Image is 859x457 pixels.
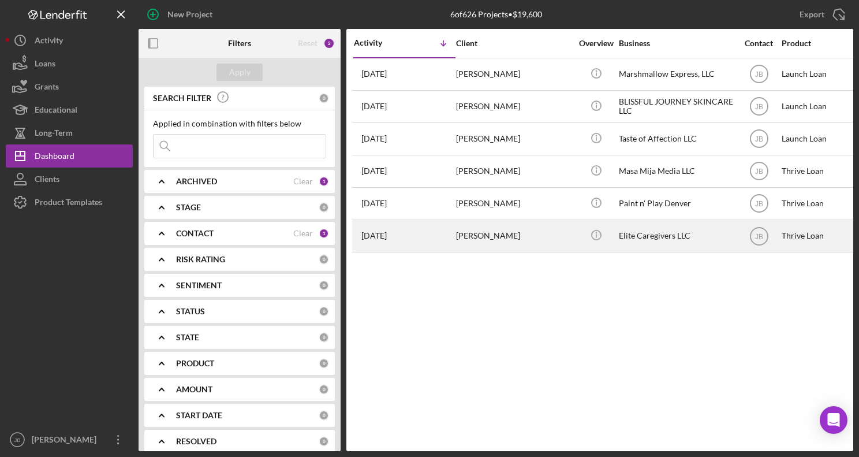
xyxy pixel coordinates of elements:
[153,119,326,128] div: Applied in combination with filters below
[319,306,329,317] div: 0
[176,307,205,316] b: STATUS
[176,229,214,238] b: CONTACT
[619,188,734,219] div: Paint n' Play Denver
[35,121,73,147] div: Long-Term
[293,229,313,238] div: Clear
[176,385,212,394] b: AMOUNT
[35,168,59,194] div: Clients
[361,69,387,79] time: 2025-07-27 18:54
[35,191,102,217] div: Product Templates
[176,281,222,290] b: SENTIMENT
[755,70,763,79] text: JB
[574,39,618,48] div: Overview
[619,156,734,187] div: Masa Mija Media LLC
[6,144,133,168] button: Dashboard
[755,200,763,208] text: JB
[619,39,734,48] div: Business
[293,177,313,186] div: Clear
[788,3,853,26] button: Export
[35,75,59,101] div: Grants
[35,144,74,170] div: Dashboard
[755,135,763,143] text: JB
[14,437,20,443] text: JB
[176,203,201,212] b: STAGE
[456,188,572,219] div: [PERSON_NAME]
[176,411,222,420] b: START DATE
[619,59,734,90] div: Marshmallow Express, LLC
[361,199,387,208] time: 2025-07-08 17:42
[6,29,133,52] button: Activity
[35,52,55,78] div: Loans
[323,38,335,49] div: 2
[176,177,217,186] b: ARCHIVED
[456,91,572,122] div: [PERSON_NAME]
[153,94,211,103] b: SEARCH FILTER
[354,38,405,47] div: Activity
[619,91,734,122] div: BLISSFUL JOURNEY SKINCARE LLC
[167,3,212,26] div: New Project
[319,280,329,291] div: 0
[319,228,329,239] div: 1
[456,124,572,154] div: [PERSON_NAME]
[29,428,104,454] div: [PERSON_NAME]
[319,176,329,187] div: 1
[820,406,847,434] div: Open Intercom Messenger
[456,59,572,90] div: [PERSON_NAME]
[755,168,763,176] text: JB
[319,384,329,395] div: 0
[6,75,133,98] button: Grants
[319,436,329,447] div: 0
[619,221,734,251] div: Elite Caregivers LLC
[319,332,329,343] div: 0
[361,231,387,240] time: 2025-06-18 13:10
[800,3,824,26] div: Export
[319,358,329,369] div: 0
[450,10,542,19] div: 6 of 626 Projects • $19,600
[456,39,572,48] div: Client
[361,102,387,111] time: 2025-07-23 13:42
[216,64,263,81] button: Apply
[6,121,133,144] button: Long-Term
[6,168,133,191] button: Clients
[6,428,133,451] button: JB[PERSON_NAME]
[319,410,329,421] div: 0
[176,333,199,342] b: STATE
[319,202,329,213] div: 0
[176,359,214,368] b: PRODUCT
[229,64,251,81] div: Apply
[737,39,780,48] div: Contact
[361,166,387,176] time: 2025-07-11 17:41
[176,255,225,264] b: RISK RATING
[298,39,318,48] div: Reset
[139,3,224,26] button: New Project
[755,232,763,240] text: JB
[35,29,63,55] div: Activity
[228,39,251,48] b: Filters
[361,134,387,143] time: 2025-07-14 16:35
[319,254,329,265] div: 0
[176,437,216,446] b: RESOLVED
[319,93,329,103] div: 0
[619,124,734,154] div: Taste of Affection LLC
[6,52,133,75] button: Loans
[456,221,572,251] div: [PERSON_NAME]
[755,103,763,111] text: JB
[35,98,77,124] div: Educational
[456,156,572,187] div: [PERSON_NAME]
[6,191,133,214] button: Product Templates
[6,98,133,121] button: Educational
